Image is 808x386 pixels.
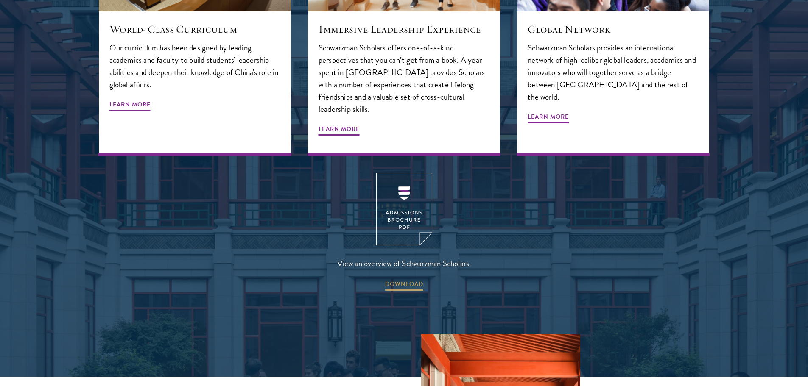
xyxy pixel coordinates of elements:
span: DOWNLOAD [385,279,423,292]
span: Learn More [528,111,569,125]
span: Learn More [109,99,151,112]
h5: World-Class Curriculum [109,22,280,36]
h5: Immersive Leadership Experience [319,22,489,36]
p: Schwarzman Scholars provides an international network of high-caliber global leaders, academics a... [528,42,699,103]
span: Learn More [319,124,360,137]
p: Schwarzman Scholars offers one-of-a-kind perspectives that you can’t get from a book. A year spen... [319,42,489,115]
a: View an overview of Schwarzman Scholars. DOWNLOAD [337,173,471,292]
p: Our curriculum has been designed by leading academics and faculty to build students' leadership a... [109,42,280,91]
h5: Global Network [528,22,699,36]
span: View an overview of Schwarzman Scholars. [337,256,471,270]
